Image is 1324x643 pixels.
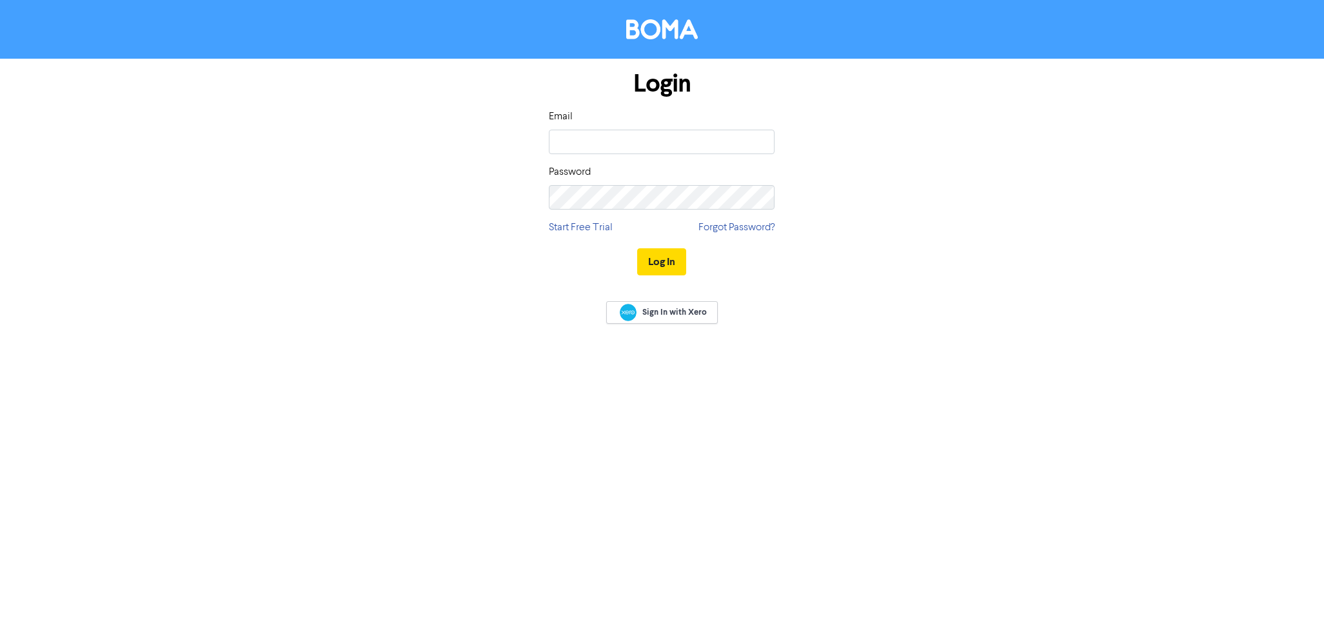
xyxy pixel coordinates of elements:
a: Forgot Password? [698,220,775,235]
img: BOMA Logo [626,19,698,39]
a: Sign In with Xero [606,301,717,324]
label: Password [549,164,591,180]
label: Email [549,109,573,124]
a: Start Free Trial [549,220,613,235]
h1: Login [549,69,775,99]
button: Log In [637,248,686,275]
img: Xero logo [620,304,637,321]
span: Sign In with Xero [642,306,707,318]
